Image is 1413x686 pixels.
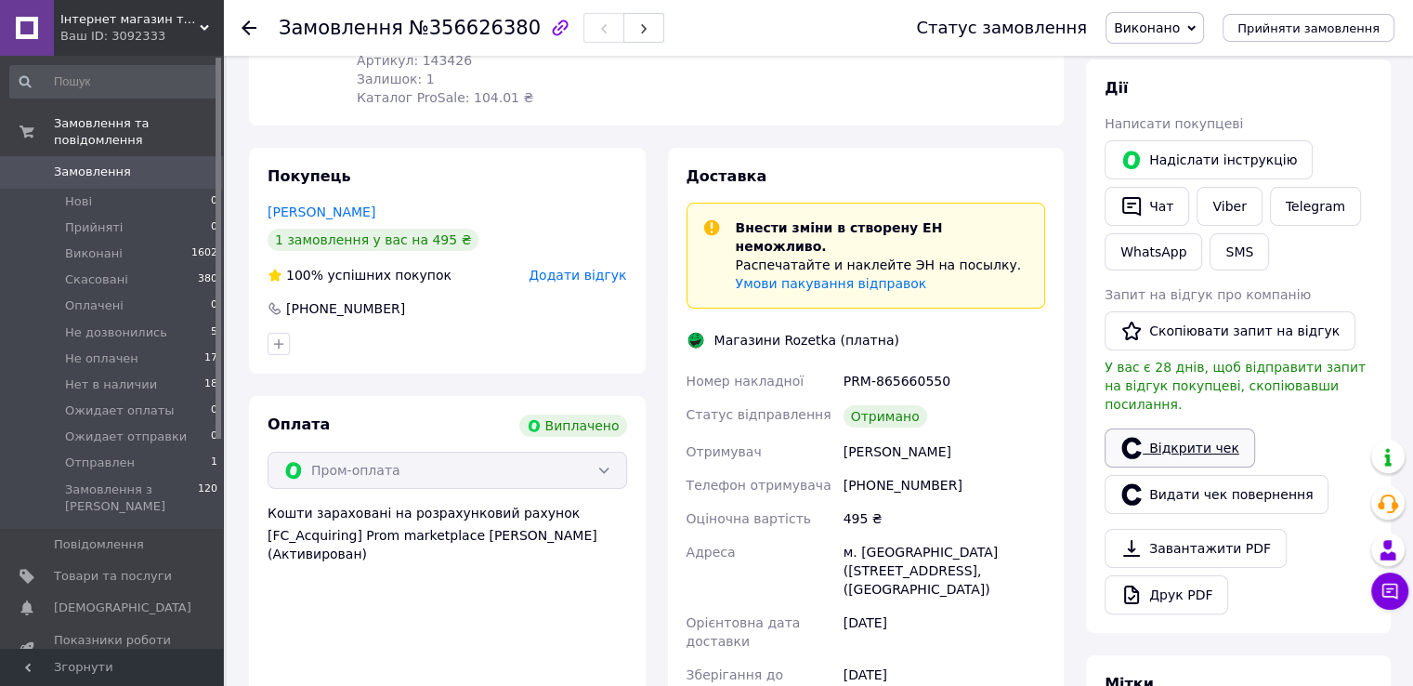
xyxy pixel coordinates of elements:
[204,350,217,367] span: 17
[211,402,217,419] span: 0
[65,297,124,314] span: Оплачені
[687,545,736,560] span: Адреса
[191,245,217,262] span: 1602
[65,455,135,471] span: Отправлен
[1105,187,1189,226] button: Чат
[65,429,187,445] span: Ожидает отправки
[916,19,1087,37] div: Статус замовлення
[211,193,217,210] span: 0
[268,504,627,563] div: Кошти зараховані на розрахунковий рахунок
[286,268,323,283] span: 100%
[198,271,217,288] span: 380
[1105,287,1311,302] span: Запит на відгук про компанію
[736,256,1030,274] p: Распечатайте и наклейте ЭН на посылку.
[242,19,256,37] div: Повернутися назад
[840,364,1049,398] div: PRM-865660550
[204,376,217,393] span: 18
[357,53,472,68] span: Артикул: 143426
[1270,187,1361,226] a: Telegram
[65,271,128,288] span: Скасовані
[65,376,157,393] span: Нет в наличии
[687,511,811,526] span: Оціночна вартість
[284,299,407,318] div: [PHONE_NUMBER]
[65,482,198,515] span: Замовлення з [PERSON_NAME]
[840,435,1049,468] div: [PERSON_NAME]
[687,667,783,682] span: Зберігання до
[268,204,375,219] a: [PERSON_NAME]
[687,407,831,422] span: Статус відправлення
[1105,311,1355,350] button: Скопіювати запит на відгук
[357,72,435,86] span: Залишок: 1
[65,324,167,341] span: Не дозвонились
[268,416,330,433] span: Оплата
[268,266,451,284] div: успішних покупок
[1105,575,1228,614] a: Друк PDF
[840,468,1049,502] div: [PHONE_NUMBER]
[1105,429,1255,468] a: Відкрити чек
[211,429,217,445] span: 0
[65,350,138,367] span: Не оплачен
[840,502,1049,535] div: 495 ₴
[54,115,223,149] span: Замовлення та повідомлення
[687,444,762,459] span: Отримувач
[60,28,223,45] div: Ваш ID: 3092333
[357,90,533,105] span: Каталог ProSale: 104.01 ₴
[65,402,175,419] span: Ожидает оплаты
[687,615,801,649] span: Орієнтовна дата доставки
[844,405,927,428] div: Отримано
[840,535,1049,606] div: м. [GEOGRAPHIC_DATA] ([STREET_ADDRESS], ([GEOGRAPHIC_DATA])
[1237,21,1380,35] span: Прийняти замовлення
[687,167,767,185] span: Доставка
[710,331,904,350] div: Магазини Rozetka (платна)
[54,568,172,585] span: Товари та послуги
[279,17,403,39] span: Замовлення
[268,167,351,185] span: Покупець
[54,632,172,666] span: Показники роботи компанії
[54,536,144,553] span: Повідомлення
[65,193,92,210] span: Нові
[736,220,943,254] span: Внести зміни в створену ЕН неможливо.
[211,219,217,236] span: 0
[1105,360,1366,412] span: У вас є 28 днів, щоб відправити запит на відгук покупцеві, скопіювавши посилання.
[1105,233,1202,270] a: WhatsApp
[211,324,217,341] span: 5
[268,526,627,563] div: [FC_Acquiring] Prom marketplace [PERSON_NAME] (Активирован)
[54,164,131,180] span: Замовлення
[198,482,217,515] span: 120
[1371,573,1408,610] button: Чат з покупцем
[409,17,541,39] span: №356626380
[1210,233,1269,270] button: SMS
[1105,79,1128,97] span: Дії
[519,415,627,437] div: Виплачено
[1197,187,1262,226] a: Viber
[60,11,200,28] span: Інтернет магазин товарів для творчості
[687,478,831,493] span: Телефон отримувача
[211,455,217,471] span: 1
[211,297,217,314] span: 0
[1105,140,1313,179] button: Надіслати інструкцію
[529,268,626,283] span: Додати відгук
[65,245,123,262] span: Виконані
[54,600,191,616] span: [DEMOGRAPHIC_DATA]
[1105,475,1328,514] button: Видати чек повернення
[65,219,123,236] span: Прийняті
[1223,14,1394,42] button: Прийняти замовлення
[687,374,805,389] span: Номер накладної
[268,229,478,251] div: 1 замовлення у вас на 495 ₴
[1105,116,1243,131] span: Написати покупцеві
[736,276,927,291] a: Умови пакування відправок
[1114,20,1180,35] span: Виконано
[9,65,219,99] input: Пошук
[840,606,1049,658] div: [DATE]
